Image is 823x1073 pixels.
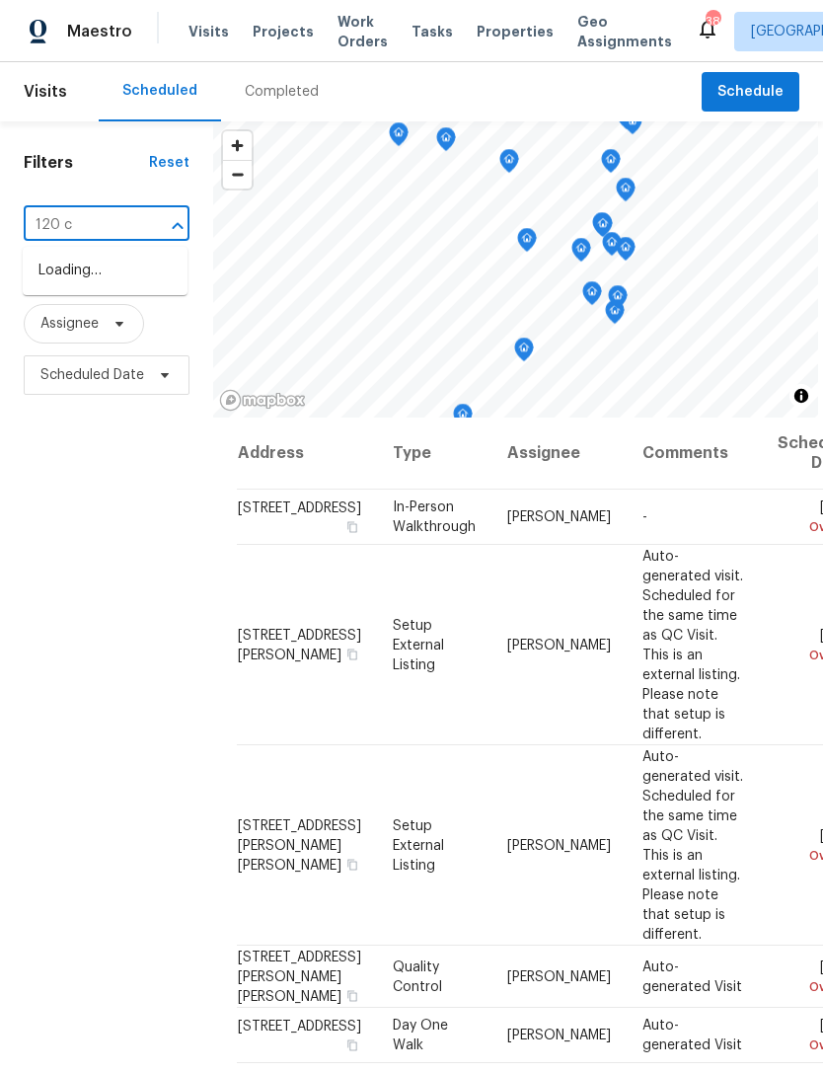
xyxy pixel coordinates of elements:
span: Schedule [717,80,784,105]
div: Map marker [389,122,409,153]
span: Auto-generated visit. Scheduled for the same time as QC Visit. This is an external listing. Pleas... [642,549,743,740]
span: Quality Control [393,959,442,993]
span: [STREET_ADDRESS][PERSON_NAME][PERSON_NAME] [238,950,361,1003]
button: Copy Address [343,855,361,873]
div: Map marker [453,404,473,434]
th: Type [377,418,491,490]
span: Scheduled Date [40,365,144,385]
input: Search for an address... [24,210,134,241]
button: Copy Address [343,518,361,536]
div: Map marker [605,300,625,331]
div: Map marker [593,213,613,244]
span: [PERSON_NAME] [507,1029,611,1042]
span: Work Orders [337,12,388,51]
div: Map marker [571,238,591,268]
span: Setup External Listing [393,818,444,872]
canvas: Map [213,121,818,418]
button: Toggle attribution [789,384,813,408]
span: [STREET_ADDRESS] [238,1020,361,1034]
div: Map marker [514,338,534,368]
span: Visits [188,22,229,41]
span: Day One Walk [393,1019,448,1052]
span: Toggle attribution [795,385,807,407]
span: Auto-generated Visit [642,959,742,993]
div: Completed [245,82,319,102]
button: Zoom in [223,131,252,160]
span: [PERSON_NAME] [507,638,611,651]
span: [STREET_ADDRESS][PERSON_NAME][PERSON_NAME] [238,818,361,872]
span: In-Person Walkthrough [393,500,476,534]
div: Scheduled [122,81,197,101]
span: Projects [253,22,314,41]
div: Map marker [623,111,642,141]
span: Geo Assignments [577,12,672,51]
span: Auto-generated Visit [642,1019,742,1052]
div: Reset [149,153,189,173]
div: Loading… [23,247,187,295]
h1: Filters [24,153,149,173]
span: Maestro [67,22,132,41]
span: [STREET_ADDRESS] [238,501,361,515]
div: Map marker [592,212,612,243]
span: Setup External Listing [393,618,444,671]
div: Map marker [517,228,537,259]
th: Assignee [491,418,627,490]
button: Close [164,212,191,240]
span: Zoom out [223,161,252,189]
button: Copy Address [343,986,361,1004]
div: Map marker [499,149,519,180]
span: [PERSON_NAME] [507,838,611,852]
span: - [642,510,647,524]
span: Visits [24,70,67,114]
th: Address [237,418,377,490]
span: Auto-generated visit. Scheduled for the same time as QC Visit. This is an external listing. Pleas... [642,749,743,941]
button: Schedule [702,72,799,113]
span: [PERSON_NAME] [507,969,611,983]
button: Copy Address [343,1036,361,1054]
span: Tasks [411,25,453,38]
span: [STREET_ADDRESS][PERSON_NAME] [238,628,361,661]
div: Map marker [601,149,621,180]
button: Zoom out [223,160,252,189]
div: Map marker [616,178,636,208]
span: [PERSON_NAME] [507,510,611,524]
div: Map marker [602,232,622,263]
div: Map marker [608,285,628,316]
th: Comments [627,418,762,490]
button: Copy Address [343,645,361,662]
div: 38 [706,12,719,32]
div: Map marker [436,127,456,158]
div: Map marker [582,281,602,312]
span: Properties [477,22,554,41]
div: Map marker [616,237,636,268]
a: Mapbox homepage [219,389,306,412]
span: Assignee [40,314,99,334]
